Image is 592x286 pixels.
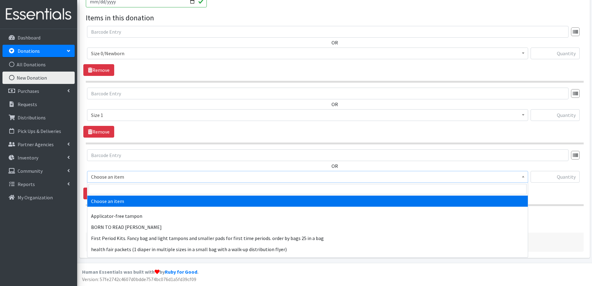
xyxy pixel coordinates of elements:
[18,141,54,147] p: Partner Agencies
[2,165,75,177] a: Community
[18,88,39,94] p: Purchases
[18,168,43,174] p: Community
[91,111,524,119] span: Size 1
[18,101,37,107] p: Requests
[87,244,528,255] li: health fair packets (1 diaper in multiple sizes in a small bag with a walk-up distribution flyer)
[531,48,580,59] input: Quantity
[331,101,338,108] label: OR
[18,155,38,161] p: Inventory
[2,151,75,164] a: Inventory
[2,178,75,190] a: Reports
[165,269,197,275] a: Ruby for Good
[2,85,75,97] a: Purchases
[91,172,524,181] span: Choose an item
[2,58,75,71] a: All Donations
[87,233,528,244] li: First Period Kits. Fancy bag and light tampons and smaller pads for first time periods. order by ...
[87,48,528,59] span: Size 0/Newborn
[2,98,75,110] a: Requests
[18,128,61,134] p: Pick Ups & Deliveries
[531,109,580,121] input: Quantity
[2,4,75,25] img: HumanEssentials
[2,111,75,124] a: Distributions
[331,39,338,46] label: OR
[18,181,35,187] p: Reports
[87,255,528,266] li: Health fair packs (in a small bag 1 pantiliner and 1 pad with a walk-up distribution flyer)
[86,12,584,23] legend: Items in this donation
[83,126,114,138] a: Remove
[18,114,46,121] p: Distributions
[2,45,75,57] a: Donations
[87,88,569,99] input: Barcode Entry
[87,222,528,233] li: BORN TO READ [PERSON_NAME]
[18,194,53,201] p: My Organization
[2,138,75,151] a: Partner Agencies
[82,276,196,282] span: Version: 57fe2742c4607d0bdde7574bc076d1a5fd39cf09
[18,35,40,41] p: Dashboard
[2,31,75,44] a: Dashboard
[91,49,524,58] span: Size 0/Newborn
[87,149,569,161] input: Barcode Entry
[18,48,40,54] p: Donations
[82,269,198,275] strong: Human Essentials was built with by .
[2,72,75,84] a: New Donation
[87,210,528,222] li: Applicator-free tampon
[331,162,338,170] label: OR
[531,171,580,183] input: Quantity
[83,188,114,199] a: Remove
[2,191,75,204] a: My Organization
[83,64,114,76] a: Remove
[87,26,569,38] input: Barcode Entry
[2,125,75,137] a: Pick Ups & Deliveries
[87,171,528,183] span: Choose an item
[87,109,528,121] span: Size 1
[87,196,528,207] li: Choose an item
